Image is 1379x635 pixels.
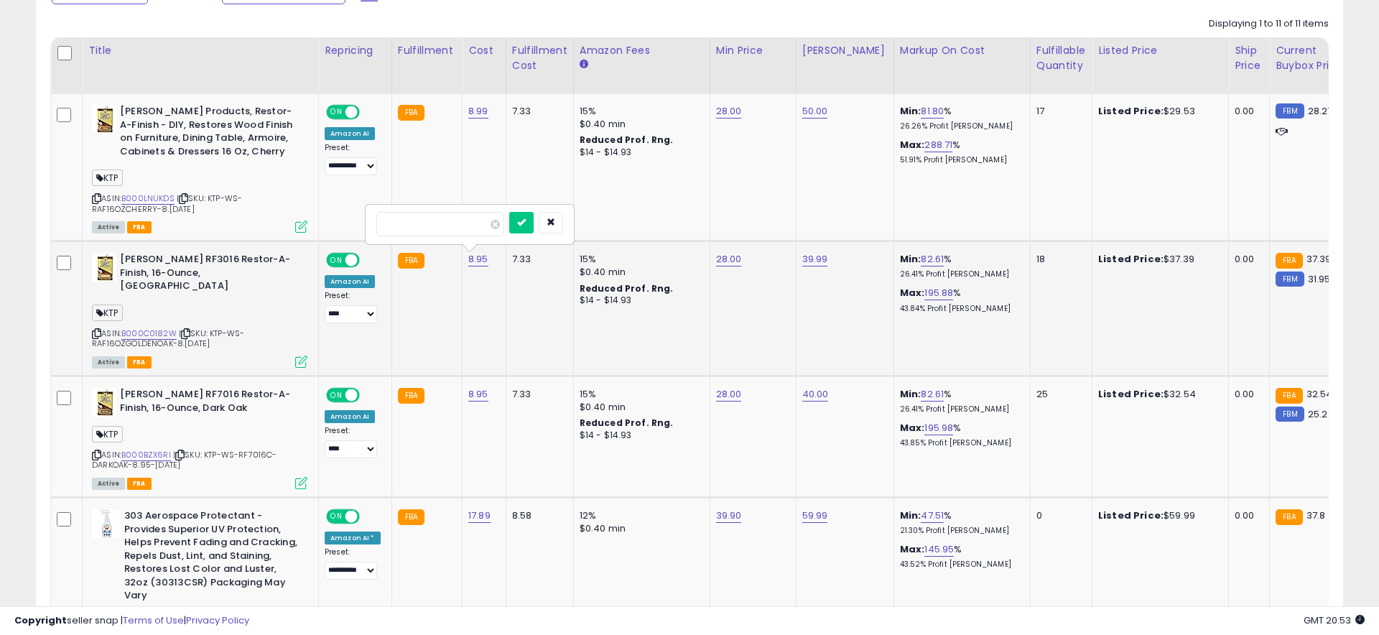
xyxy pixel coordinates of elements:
a: 28.00 [716,387,742,402]
div: Amazon Fees [580,43,704,58]
p: 26.26% Profit [PERSON_NAME] [900,121,1019,131]
div: 25 [1036,388,1081,401]
a: 145.95 [924,542,954,557]
a: B000BZX6RI [121,449,171,461]
div: Fulfillable Quantity [1036,43,1086,73]
div: ASIN: [92,388,307,488]
span: OFF [358,254,381,266]
div: 0.00 [1235,253,1258,266]
small: Amazon Fees. [580,58,588,71]
div: $29.53 [1098,105,1217,118]
b: Min: [900,509,921,522]
a: B000LNUKDS [121,193,175,205]
span: All listings currently available for purchase on Amazon [92,356,125,369]
div: $14 - $14.93 [580,295,699,307]
a: 195.98 [924,421,953,435]
div: Min Price [716,43,790,58]
a: 82.61 [921,387,944,402]
span: OFF [358,389,381,402]
b: Max: [900,138,925,152]
div: 15% [580,253,699,266]
a: B000C0182W [121,328,177,340]
div: Repricing [325,43,386,58]
div: Cost [468,43,500,58]
div: Displaying 1 to 11 of 11 items [1209,17,1329,31]
div: % [900,287,1019,313]
div: $0.40 min [580,266,699,279]
b: Reduced Prof. Rng. [580,282,674,295]
b: Reduced Prof. Rng. [580,417,674,429]
small: FBM [1276,103,1304,119]
div: 15% [580,105,699,118]
p: 43.85% Profit [PERSON_NAME] [900,438,1019,448]
div: 0.00 [1235,509,1258,522]
p: 51.91% Profit [PERSON_NAME] [900,155,1019,165]
b: [PERSON_NAME] RF3016 Restor-A-Finish, 16-Ounce, [GEOGRAPHIC_DATA] [120,253,294,297]
div: % [900,422,1019,448]
p: 21.30% Profit [PERSON_NAME] [900,526,1019,536]
a: 8.99 [468,104,488,119]
img: 51zqwG5+waL._SL40_.jpg [92,253,116,282]
small: FBA [398,105,424,121]
span: 32.54 [1306,387,1333,401]
div: ASIN: [92,105,307,231]
div: Fulfillment [398,43,456,58]
p: 26.41% Profit [PERSON_NAME] [900,404,1019,414]
a: 8.95 [468,252,488,266]
a: Privacy Policy [186,613,249,627]
div: Title [88,43,312,58]
a: 40.00 [802,387,829,402]
b: Listed Price: [1098,387,1164,401]
small: FBA [398,509,424,525]
b: Reduced Prof. Rng. [580,134,674,146]
div: Amazon AI [325,275,375,288]
div: Listed Price [1098,43,1222,58]
div: Amazon AI [325,127,375,140]
span: KTP [92,426,123,442]
div: 7.33 [512,105,562,118]
b: Max: [900,286,925,300]
a: 28.00 [716,252,742,266]
small: FBA [1276,509,1302,525]
div: % [900,253,1019,279]
a: 50.00 [802,104,828,119]
small: FBA [1276,253,1302,269]
img: 51d4zebAaYL._SL40_.jpg [92,105,116,134]
div: Ship Price [1235,43,1263,73]
div: Preset: [325,547,381,580]
span: 37.8 [1306,509,1326,522]
div: $0.40 min [580,522,699,535]
div: % [900,509,1019,536]
div: 7.33 [512,253,562,266]
b: Min: [900,387,921,401]
span: OFF [358,106,381,119]
div: Preset: [325,426,381,458]
b: Listed Price: [1098,509,1164,522]
b: [PERSON_NAME] Products, Restor-A-Finish - DIY, Restores Wood Finish on Furniture, Dining Table, A... [120,105,294,162]
small: FBA [1276,388,1302,404]
span: ON [328,511,345,523]
p: 26.41% Profit [PERSON_NAME] [900,269,1019,279]
small: FBA [398,388,424,404]
div: 15% [580,388,699,401]
b: [PERSON_NAME] RF7016 Restor-A-Finish, 16-Ounce, Dark Oak [120,388,294,418]
span: ON [328,389,345,402]
span: 31.95 [1308,272,1331,286]
a: 17.89 [468,509,491,523]
strong: Copyright [14,613,67,627]
div: Preset: [325,143,381,175]
span: 25.2 [1308,407,1328,421]
b: Max: [900,421,925,435]
span: FBA [127,478,152,490]
div: % [900,105,1019,131]
div: $59.99 [1098,509,1217,522]
div: % [900,139,1019,165]
div: % [900,388,1019,414]
a: Terms of Use [123,613,184,627]
span: | SKU: KTP-WS-RAF16OZGOLDENOAK-8.[DATE] [92,328,244,349]
small: FBM [1276,272,1304,287]
a: 8.95 [468,387,488,402]
div: % [900,543,1019,570]
div: Preset: [325,291,381,323]
b: Listed Price: [1098,104,1164,118]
